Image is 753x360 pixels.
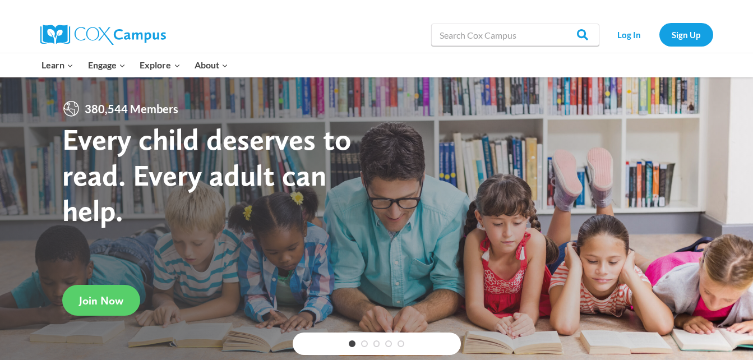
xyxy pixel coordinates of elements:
a: 1 [349,340,355,347]
a: Log In [605,23,654,46]
nav: Primary Navigation [35,53,235,77]
span: 380,544 Members [80,100,183,118]
strong: Every child deserves to read. Every adult can help. [62,121,352,228]
span: Engage [88,58,126,72]
a: 3 [373,340,380,347]
span: Explore [140,58,180,72]
nav: Secondary Navigation [605,23,713,46]
a: 5 [398,340,404,347]
span: Learn [41,58,73,72]
a: 2 [361,340,368,347]
span: About [195,58,228,72]
a: 4 [385,340,392,347]
img: Cox Campus [40,25,166,45]
a: Sign Up [659,23,713,46]
span: Join Now [79,294,123,307]
a: Join Now [62,285,140,316]
input: Search Cox Campus [431,24,599,46]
